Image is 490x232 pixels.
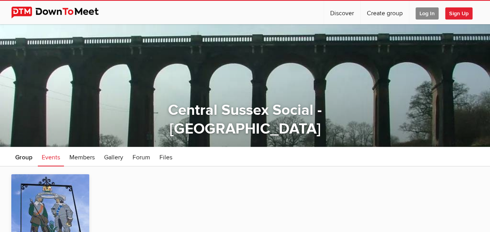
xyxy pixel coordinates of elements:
[445,1,479,24] a: Sign Up
[100,147,127,166] a: Gallery
[445,7,472,20] span: Sign Up
[133,153,150,161] span: Forum
[324,1,360,24] a: Discover
[129,147,154,166] a: Forum
[159,153,172,161] span: Files
[104,153,123,161] span: Gallery
[156,147,176,166] a: Files
[416,7,439,20] span: Log In
[409,1,445,24] a: Log In
[15,153,32,161] span: Group
[168,101,322,138] a: Central Sussex Social - [GEOGRAPHIC_DATA]
[65,147,99,166] a: Members
[69,153,95,161] span: Members
[42,153,60,161] span: Events
[11,147,36,166] a: Group
[11,7,111,18] img: DownToMeet
[38,147,64,166] a: Events
[361,1,409,24] a: Create group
